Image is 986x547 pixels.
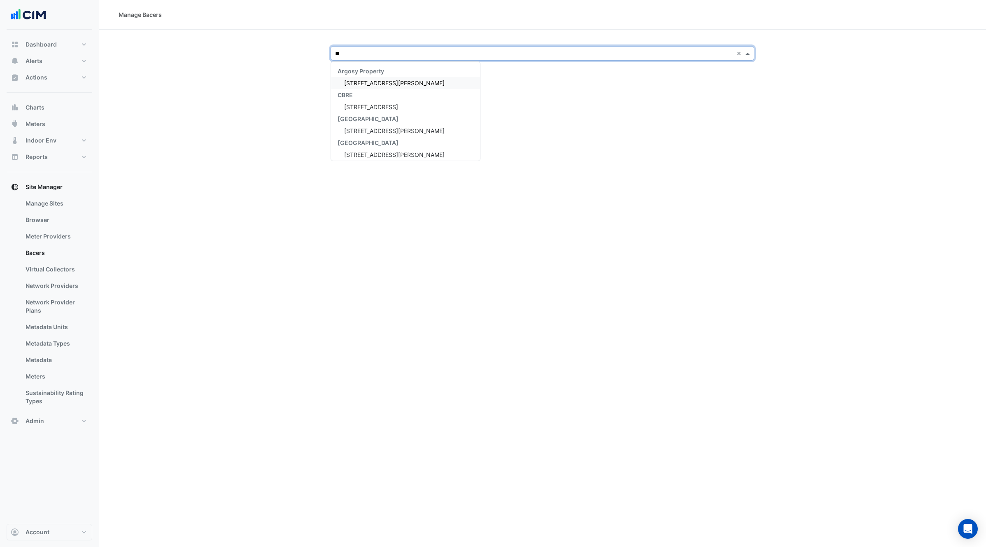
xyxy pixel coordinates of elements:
[19,195,92,212] a: Manage Sites
[19,278,92,294] a: Network Providers
[11,103,19,112] app-icon: Charts
[26,40,57,49] span: Dashboard
[11,417,19,425] app-icon: Admin
[338,68,384,75] span: Argosy Property
[119,10,162,19] div: Manage Bacers
[26,183,63,191] span: Site Manager
[26,57,42,65] span: Alerts
[338,115,399,122] span: [GEOGRAPHIC_DATA]
[19,261,92,278] a: Virtual Collectors
[26,528,49,536] span: Account
[19,245,92,261] a: Bacers
[11,183,19,191] app-icon: Site Manager
[7,36,92,53] button: Dashboard
[26,417,44,425] span: Admin
[11,120,19,128] app-icon: Meters
[19,352,92,368] a: Metadata
[26,120,45,128] span: Meters
[7,195,92,413] div: Site Manager
[19,368,92,385] a: Meters
[11,73,19,82] app-icon: Actions
[344,151,445,158] span: [STREET_ADDRESS][PERSON_NAME]
[344,103,398,110] span: [STREET_ADDRESS]
[19,319,92,335] a: Metadata Units
[26,136,56,145] span: Indoor Env
[7,132,92,149] button: Indoor Env
[331,61,480,161] ng-dropdown-panel: Options list
[11,57,19,65] app-icon: Alerts
[7,99,92,116] button: Charts
[338,91,353,98] span: CBRE
[19,385,92,409] a: Sustainability Rating Types
[19,294,92,319] a: Network Provider Plans
[7,116,92,132] button: Meters
[26,103,44,112] span: Charts
[344,127,445,134] span: [STREET_ADDRESS][PERSON_NAME]
[7,413,92,429] button: Admin
[7,69,92,86] button: Actions
[19,335,92,352] a: Metadata Types
[958,519,978,539] div: Open Intercom Messenger
[344,79,445,86] span: [STREET_ADDRESS][PERSON_NAME]
[11,153,19,161] app-icon: Reports
[26,153,48,161] span: Reports
[11,40,19,49] app-icon: Dashboard
[7,149,92,165] button: Reports
[737,49,744,58] span: Clear
[7,179,92,195] button: Site Manager
[26,73,47,82] span: Actions
[7,524,92,540] button: Account
[10,7,47,23] img: Company Logo
[19,228,92,245] a: Meter Providers
[338,139,399,146] span: [GEOGRAPHIC_DATA]
[19,212,92,228] a: Browser
[11,136,19,145] app-icon: Indoor Env
[7,53,92,69] button: Alerts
